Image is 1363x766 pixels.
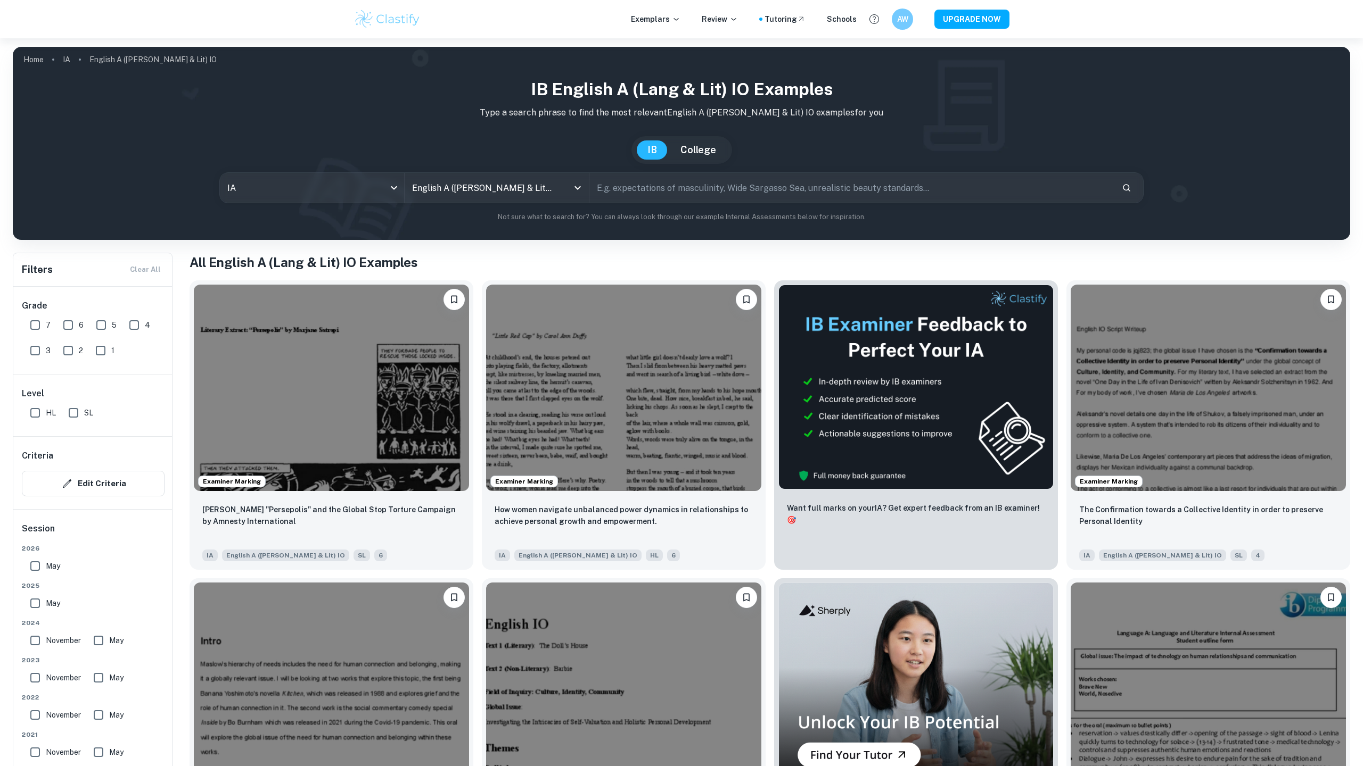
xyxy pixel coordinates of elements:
[109,672,124,684] span: May
[1320,587,1342,608] button: Bookmark
[865,10,883,28] button: Help and Feedback
[112,319,117,331] span: 5
[495,504,753,527] p: How women navigate unbalanced power dynamics in relationships to achieve personal growth and empo...
[222,549,349,561] span: English A ([PERSON_NAME] & Lit) IO
[774,280,1058,570] a: ThumbnailWant full marks on yourIA? Get expert feedback from an IB examiner!
[46,672,81,684] span: November
[190,253,1350,272] h1: All English A (Lang & Lit) IO Examples
[778,285,1054,489] img: Thumbnail
[589,173,1113,203] input: E.g. expectations of masculinity, Wide Sargasso Sea, unrealistic beauty standards...
[22,262,53,277] h6: Filters
[22,471,165,496] button: Edit Criteria
[79,345,83,356] span: 2
[736,289,757,310] button: Bookmark
[22,449,53,462] h6: Criteria
[46,560,60,572] span: May
[46,709,81,721] span: November
[495,549,510,561] span: IA
[111,345,114,356] span: 1
[22,387,165,400] h6: Level
[482,280,766,570] a: Examiner MarkingBookmarkHow women navigate unbalanced power dynamics in relationships to achieve ...
[22,655,165,665] span: 2023
[892,9,913,30] button: AW
[13,47,1350,240] img: profile cover
[787,502,1045,526] p: Want full marks on your IA ? Get expert feedback from an IB examiner!
[631,13,680,25] p: Exemplars
[202,549,218,561] span: IA
[897,13,909,25] h6: AW
[374,549,387,561] span: 6
[765,13,806,25] a: Tutoring
[22,522,165,544] h6: Session
[1099,549,1226,561] span: English A ([PERSON_NAME] & Lit) IO
[145,319,150,331] span: 4
[202,504,461,527] p: Marjane Satrapi's "Persepolis" and the Global Stop Torture Campaign by Amnesty International
[220,173,404,203] div: IA
[1075,477,1142,486] span: Examiner Marking
[667,549,680,561] span: 6
[79,319,84,331] span: 6
[1079,504,1337,527] p: The Confirmation towards a Collective Identity in order to preserve Personal Identity
[22,693,165,702] span: 2022
[109,746,124,758] span: May
[63,52,70,67] a: IA
[21,106,1342,119] p: Type a search phrase to find the most relevant English A ([PERSON_NAME] & Lit) IO examples for you
[194,285,469,491] img: English A (Lang & Lit) IO IA example thumbnail: Marjane Satrapi's "Persepolis" and the G
[89,54,217,65] p: English A ([PERSON_NAME] & Lit) IO
[22,730,165,739] span: 2021
[21,77,1342,102] h1: IB English A (Lang & Lit) IO examples
[670,140,727,160] button: College
[21,212,1342,222] p: Not sure what to search for? You can always look through our example Internal Assessments below f...
[46,345,51,356] span: 3
[84,407,93,419] span: SL
[23,52,44,67] a: Home
[46,597,60,609] span: May
[934,10,1009,29] button: UPGRADE NOW
[1118,179,1136,197] button: Search
[46,319,51,331] span: 7
[637,140,668,160] button: IB
[46,407,56,419] span: HL
[354,9,421,30] img: Clastify logo
[827,13,857,25] a: Schools
[646,549,663,561] span: HL
[109,709,124,721] span: May
[702,13,738,25] p: Review
[109,635,124,646] span: May
[444,289,465,310] button: Bookmark
[514,549,642,561] span: English A ([PERSON_NAME] & Lit) IO
[22,618,165,628] span: 2024
[1079,549,1095,561] span: IA
[46,746,81,758] span: November
[491,477,557,486] span: Examiner Marking
[22,544,165,553] span: 2026
[444,587,465,608] button: Bookmark
[1066,280,1350,570] a: Examiner MarkingBookmarkThe Confirmation towards a Collective Identity in order to preserve Perso...
[1230,549,1247,561] span: SL
[199,477,265,486] span: Examiner Marking
[787,515,796,524] span: 🎯
[354,549,370,561] span: SL
[22,299,165,312] h6: Grade
[1320,289,1342,310] button: Bookmark
[570,180,585,195] button: Open
[46,635,81,646] span: November
[486,285,761,491] img: English A (Lang & Lit) IO IA example thumbnail: How women navigate unbalanced power dyna
[190,280,473,570] a: Examiner MarkingBookmarkMarjane Satrapi's "Persepolis" and the Global Stop Torture Campaign by Am...
[22,581,165,590] span: 2025
[1251,549,1265,561] span: 4
[1071,285,1346,491] img: English A (Lang & Lit) IO IA example thumbnail: The Confirmation towards a Collective Id
[736,587,757,608] button: Bookmark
